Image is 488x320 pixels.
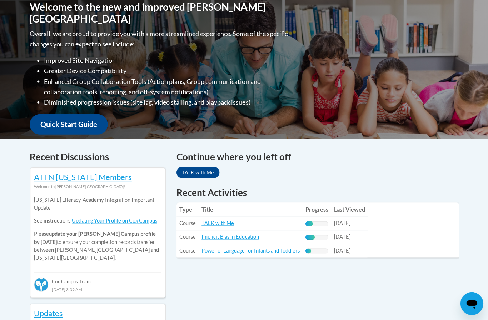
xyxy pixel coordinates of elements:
[34,196,161,211] p: [US_STATE] Literacy Academy Integration Important Update
[459,291,482,314] iframe: Button to launch messaging window
[305,234,314,239] div: Progress, %
[44,66,289,76] li: Greater Device Compatibility
[176,202,198,216] th: Type
[30,29,289,49] p: Overall, we are proud to provide you with a more streamlined experience. Some of the specific cha...
[179,247,195,253] span: Course
[305,248,310,253] div: Progress, %
[72,217,157,223] a: Updating Your Profile on Cox Campus
[30,1,289,25] h1: Welcome to the new and improved [PERSON_NAME][GEOGRAPHIC_DATA]
[44,55,289,66] li: Improved Site Navigation
[34,190,161,266] div: Please to ensure your completion records transfer between [PERSON_NAME][GEOGRAPHIC_DATA] and [US_...
[179,233,195,239] span: Course
[34,307,63,317] a: Updates
[34,230,155,244] b: update your [PERSON_NAME] Campus profile by [DATE]
[44,97,289,107] li: Diminished progression issues (site lag, video stalling, and playback issues)
[176,150,458,164] h4: Continue where you left off
[176,186,458,199] h1: Recent Activities
[305,221,312,226] div: Progress, %
[34,277,48,291] img: Cox Campus Team
[201,220,234,226] a: TALK with Me
[30,114,108,134] a: Quick Start Guide
[333,233,350,239] span: [DATE]
[302,202,330,216] th: Progress
[198,202,302,216] th: Title
[34,271,161,284] div: Cox Campus Team
[179,220,195,226] span: Course
[201,233,258,239] a: Implicit Bias in Education
[330,202,367,216] th: Last Viewed
[30,150,165,164] h4: Recent Discussions
[34,216,161,224] p: See instructions:
[333,220,350,226] span: [DATE]
[333,247,350,253] span: [DATE]
[34,285,161,292] div: [DATE] 3:39 AM
[34,182,161,190] div: Welcome to [PERSON_NAME][GEOGRAPHIC_DATA]!
[34,172,131,181] a: ATTN [US_STATE] Members
[176,166,219,178] a: TALK with Me
[201,247,299,253] a: Power of Language for Infants and Toddlers
[44,76,289,97] li: Enhanced Group Collaboration Tools (Action plans, Group communication and collaboration tools, re...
